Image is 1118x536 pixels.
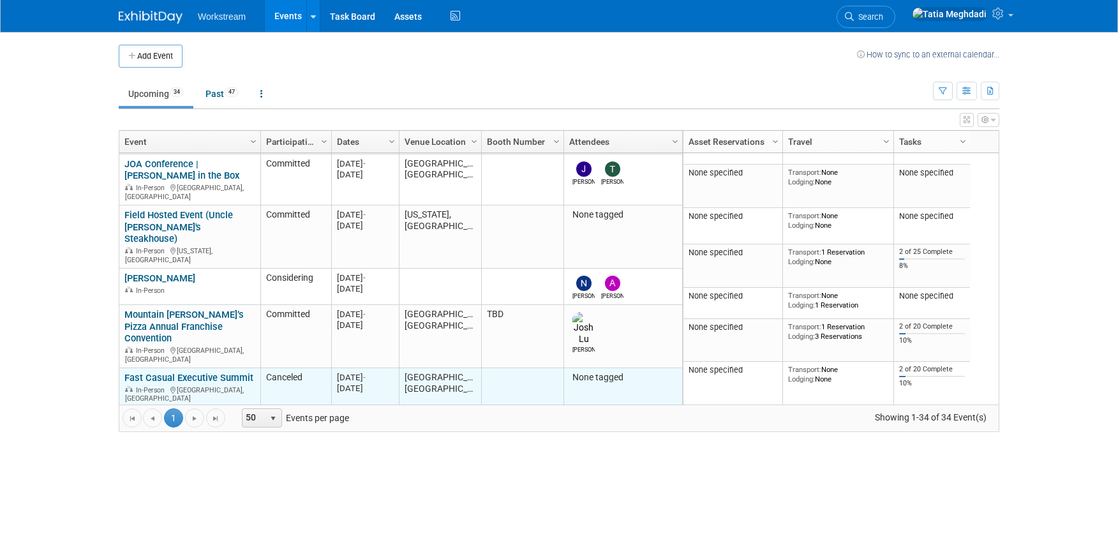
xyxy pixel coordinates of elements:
a: How to sync to an external calendar... [857,50,999,59]
span: Transport: [788,365,821,374]
a: Go to the first page [123,408,142,428]
div: [DATE] [337,283,393,294]
div: 1 Reservation 3 Reservations [788,322,889,341]
div: [US_STATE], [GEOGRAPHIC_DATA] [124,245,255,264]
td: [US_STATE], [GEOGRAPHIC_DATA] [399,205,481,269]
span: Column Settings [670,137,680,147]
div: 2 of 20 Complete [899,322,965,331]
img: Tatia Meghdadi [912,7,987,21]
a: Dates [337,131,391,153]
span: Column Settings [958,137,968,147]
a: Column Settings [318,131,332,150]
a: Attendees [569,131,674,153]
td: Committed [260,154,331,205]
span: Column Settings [881,137,891,147]
div: [DATE] [337,372,393,383]
a: [PERSON_NAME] [124,272,195,284]
div: None tagged [569,209,676,221]
span: select [268,413,278,424]
a: Column Settings [880,131,894,150]
td: Committed [260,205,331,269]
span: None specified [689,291,743,301]
div: [DATE] [337,272,393,283]
img: Jacob Davis [576,161,592,177]
div: None specified [899,211,965,221]
div: None specified [899,168,965,178]
span: Go to the first page [127,413,137,424]
a: Column Settings [669,131,683,150]
div: None None [788,365,889,383]
img: In-Person Event [125,346,133,353]
button: Add Event [119,45,183,68]
a: Upcoming34 [119,82,193,106]
span: Column Settings [469,137,479,147]
a: Booth Number [487,131,555,153]
span: Events per page [226,408,362,428]
span: 1 [164,408,183,428]
span: None specified [689,211,743,221]
span: None specified [689,322,743,332]
span: Search [854,12,883,22]
span: Column Settings [248,137,258,147]
div: 10% [899,379,965,388]
a: Column Settings [385,131,399,150]
img: In-Person Event [125,247,133,253]
div: None None [788,211,889,230]
a: Tasks [899,131,962,153]
span: 47 [225,87,239,97]
span: Transport: [788,168,821,177]
div: [DATE] [337,320,393,331]
span: In-Person [136,247,168,255]
span: Workstream [198,11,246,22]
a: Search [837,6,895,28]
div: 2 of 25 Complete [899,248,965,257]
div: 8% [899,262,965,271]
a: Participation [266,131,323,153]
span: Transport: [788,248,821,257]
td: Considering [260,269,331,305]
span: 34 [170,87,184,97]
span: In-Person [136,386,168,394]
span: Go to the previous page [147,413,158,424]
span: Transport: [788,291,821,300]
div: Josh Lu [572,345,595,354]
div: [GEOGRAPHIC_DATA], [GEOGRAPHIC_DATA] [124,345,255,364]
td: [GEOGRAPHIC_DATA], [GEOGRAPHIC_DATA] [399,305,481,368]
span: Lodging: [788,221,815,230]
span: In-Person [136,287,168,295]
span: Column Settings [387,137,397,147]
div: 10% [899,336,965,345]
span: In-Person [136,184,168,192]
img: Nick Walters [576,276,592,291]
span: Lodging: [788,332,815,341]
div: [DATE] [337,169,393,180]
span: - [363,273,366,283]
a: Column Settings [247,131,261,150]
div: [DATE] [337,383,393,394]
td: [GEOGRAPHIC_DATA], [GEOGRAPHIC_DATA] [399,154,481,205]
a: Mountain [PERSON_NAME]’s Pizza Annual Franchise Convention [124,309,244,345]
div: Andrew Walters [601,291,623,301]
span: Go to the last page [211,413,221,424]
img: Andrew Walters [605,276,620,291]
img: ExhibitDay [119,11,183,24]
div: Jacob Davis [572,177,595,186]
a: Go to the previous page [143,408,162,428]
span: Go to the next page [190,413,200,424]
td: TBD [481,305,563,368]
div: [DATE] [337,220,393,231]
span: Showing 1-34 of 34 Event(s) [863,408,999,426]
span: - [363,373,366,382]
span: Transport: [788,211,821,220]
a: Column Settings [769,131,783,150]
img: Tanner Michaelis [605,161,620,177]
a: Column Settings [957,131,971,150]
span: In-Person [136,346,168,355]
img: In-Person Event [125,184,133,190]
img: In-Person Event [125,386,133,392]
div: Tanner Michaelis [601,177,623,186]
a: Venue Location [405,131,473,153]
div: 1 Reservation None [788,248,889,266]
span: Column Settings [770,137,780,147]
div: None None [788,168,889,186]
